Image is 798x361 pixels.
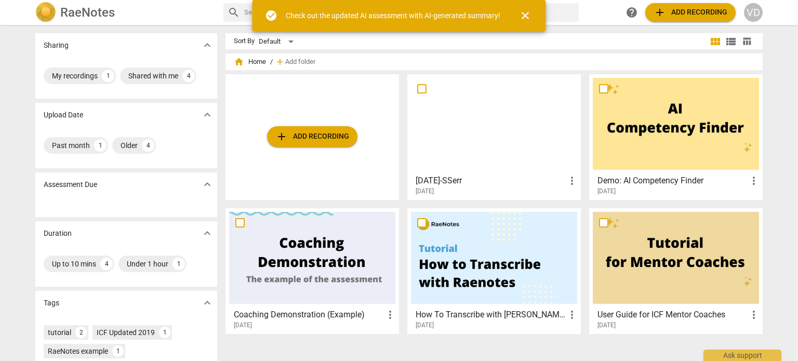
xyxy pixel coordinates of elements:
[723,34,739,49] button: List view
[566,175,578,187] span: more_vert
[52,140,90,151] div: Past month
[60,5,115,20] h2: RaeNotes
[44,298,59,309] p: Tags
[275,130,349,143] span: Add recording
[748,309,760,321] span: more_vert
[199,177,215,192] button: Show more
[199,37,215,53] button: Show more
[513,3,538,28] button: Close
[597,321,616,330] span: [DATE]
[201,227,214,239] span: expand_more
[416,187,434,196] span: [DATE]
[48,346,108,356] div: RaeNotes example
[593,212,759,329] a: User Guide for ICF Mentor Coaches[DATE]
[411,78,577,195] a: [DATE]-SSerr[DATE]
[708,34,723,49] button: Tile view
[121,140,138,151] div: Older
[52,259,96,269] div: Up to 10 mins
[44,179,97,190] p: Assessment Due
[234,57,266,67] span: Home
[286,10,500,21] div: Check out the updated AI assessment with AI-generated summary!
[100,258,113,270] div: 4
[384,309,396,321] span: more_vert
[270,58,273,66] span: /
[201,178,214,191] span: expand_more
[201,297,214,309] span: expand_more
[645,3,736,22] button: Upload
[234,37,255,45] div: Sort By
[44,40,69,51] p: Sharing
[35,2,56,23] img: Logo
[593,78,759,195] a: Demo: AI Competency Finder[DATE]
[44,110,83,121] p: Upload Date
[172,258,185,270] div: 1
[128,71,178,81] div: Shared with me
[102,70,114,82] div: 1
[35,2,215,23] a: LogoRaeNotes
[199,107,215,123] button: Show more
[234,309,384,321] h3: Coaching Demonstration (Example)
[275,57,285,67] span: add
[748,175,760,187] span: more_vert
[182,70,195,82] div: 4
[201,39,214,51] span: expand_more
[285,58,315,66] span: Add folder
[52,71,98,81] div: My recordings
[265,9,277,22] span: check_circle
[416,175,566,187] h3: 08.04.25-SSerr
[411,212,577,329] a: How To Transcribe with [PERSON_NAME][DATE]
[228,6,240,19] span: search
[597,175,748,187] h3: Demo: AI Competency Finder
[725,35,737,48] span: view_list
[94,139,107,152] div: 1
[159,327,170,338] div: 1
[112,345,124,357] div: 1
[739,34,754,49] button: Table view
[703,350,781,361] div: Ask support
[626,6,638,19] span: help
[48,327,71,338] div: tutorial
[127,259,168,269] div: Under 1 hour
[229,212,395,329] a: Coaching Demonstration (Example)[DATE]
[259,33,297,50] div: Default
[654,6,727,19] span: Add recording
[742,36,752,46] span: table_chart
[416,321,434,330] span: [DATE]
[654,6,666,19] span: add
[622,3,641,22] a: Help
[416,309,566,321] h3: How To Transcribe with RaeNotes
[97,327,155,338] div: ICF Updated 2019
[519,9,531,22] span: close
[75,327,87,338] div: 2
[275,130,288,143] span: add
[199,225,215,241] button: Show more
[142,139,154,152] div: 4
[744,3,763,22] button: VD
[267,126,357,147] button: Upload
[244,4,575,21] input: Search
[597,309,748,321] h3: User Guide for ICF Mentor Coaches
[44,228,72,239] p: Duration
[566,309,578,321] span: more_vert
[201,109,214,121] span: expand_more
[709,35,722,48] span: view_module
[199,295,215,311] button: Show more
[234,57,244,67] span: home
[597,187,616,196] span: [DATE]
[234,321,252,330] span: [DATE]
